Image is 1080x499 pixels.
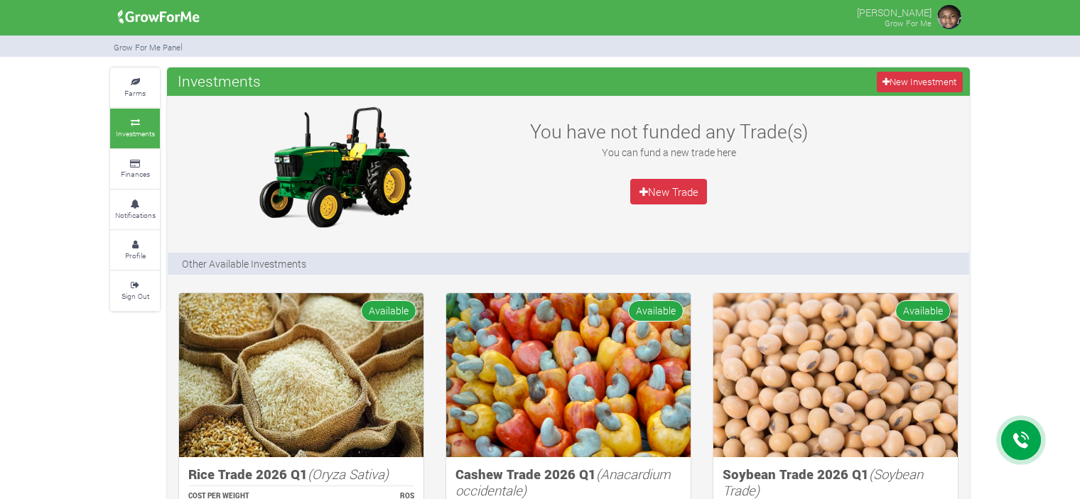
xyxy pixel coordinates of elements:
[895,300,951,321] span: Available
[514,145,823,160] p: You can fund a new trade here
[514,120,823,143] h3: You have not funded any Trade(s)
[121,291,149,301] small: Sign Out
[110,68,160,107] a: Farms
[857,3,931,20] p: [PERSON_NAME]
[885,18,931,28] small: Grow For Me
[628,300,684,321] span: Available
[630,179,707,204] a: New Trade
[124,88,146,98] small: Farms
[246,103,423,231] img: growforme image
[110,109,160,148] a: Investments
[455,465,671,499] i: (Anacardium occidentale)
[113,3,205,31] img: growforme image
[116,128,155,138] small: Investments
[110,150,160,189] a: Finances
[935,3,963,31] img: growforme image
[308,465,389,483] i: (Oryza Sativa)
[182,256,306,271] p: Other Available Investments
[179,293,423,457] img: growforme image
[723,465,923,499] i: (Soybean Trade)
[713,293,958,457] img: growforme image
[114,42,183,53] small: Grow For Me Panel
[115,210,156,220] small: Notifications
[361,300,416,321] span: Available
[446,293,691,457] img: growforme image
[877,72,963,92] a: New Investment
[110,271,160,310] a: Sign Out
[723,466,949,498] h5: Soybean Trade 2026 Q1
[174,67,264,95] span: Investments
[125,251,146,261] small: Profile
[188,466,414,483] h5: Rice Trade 2026 Q1
[110,231,160,270] a: Profile
[110,190,160,229] a: Notifications
[121,169,150,179] small: Finances
[455,466,681,498] h5: Cashew Trade 2026 Q1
